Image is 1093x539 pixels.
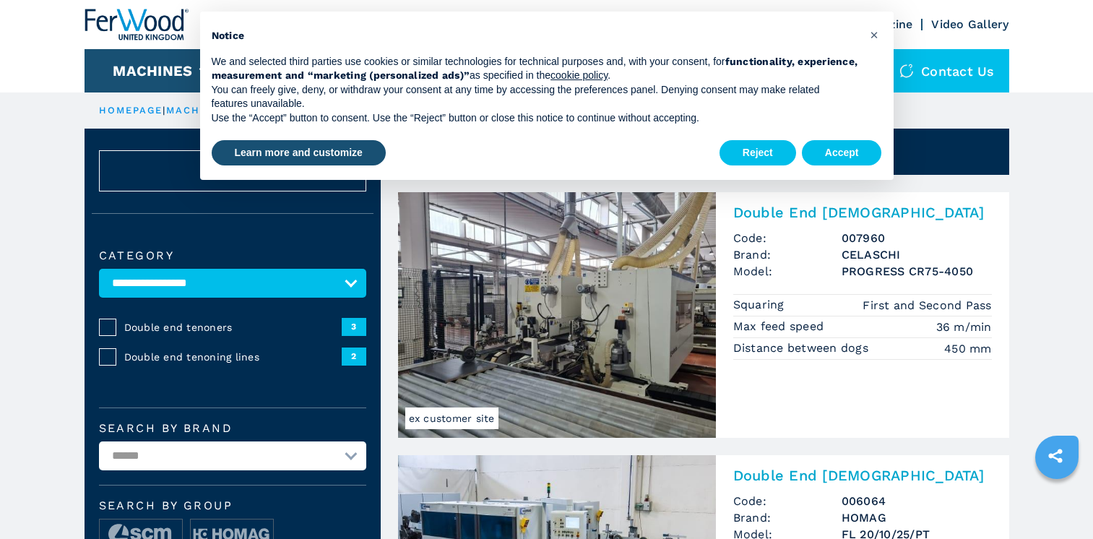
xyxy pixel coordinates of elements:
[733,509,842,526] span: Brand:
[342,318,366,335] span: 3
[212,56,858,82] strong: functionality, experience, measurement and “marketing (personalized ads)”
[842,263,992,280] h3: PROGRESS CR75-4050
[899,64,914,78] img: Contact us
[733,246,842,263] span: Brand:
[342,348,366,365] span: 2
[163,105,165,116] span: |
[124,350,342,364] span: Double end tenoning lines
[944,340,992,357] em: 450 mm
[398,192,716,438] img: Double End Tenoners CELASCHI PROGRESS CR75-4050
[885,49,1009,92] div: Contact us
[733,493,842,509] span: Code:
[113,62,192,79] button: Machines
[212,111,859,126] p: Use the “Accept” button to consent. Use the “Reject” button or close this notice to continue with...
[870,26,878,43] span: ×
[733,319,828,335] p: Max feed speed
[212,83,859,111] p: You can freely give, deny, or withdraw your consent at any time by accessing the preferences pane...
[99,423,366,434] label: Search by brand
[212,140,386,166] button: Learn more and customize
[733,340,873,356] p: Distance between dogs
[405,408,498,429] span: ex customer site
[802,140,882,166] button: Accept
[733,263,842,280] span: Model:
[733,230,842,246] span: Code:
[212,29,859,43] h2: Notice
[1032,474,1082,528] iframe: Chat
[99,500,366,512] span: Search by group
[124,320,342,335] span: Double end tenoners
[842,230,992,246] h3: 007960
[936,319,992,335] em: 36 m/min
[398,192,1009,438] a: Double End Tenoners CELASCHI PROGRESS CR75-4050ex customer siteDouble End [DEMOGRAPHIC_DATA]Code:...
[842,493,992,509] h3: 006064
[550,69,608,81] a: cookie policy
[212,55,859,83] p: We and selected third parties use cookies or similar technologies for technical purposes and, wit...
[99,105,163,116] a: HOMEPAGE
[99,250,366,262] label: Category
[733,467,992,484] h2: Double End [DEMOGRAPHIC_DATA]
[842,246,992,263] h3: CELASCHI
[863,297,991,314] em: First and Second Pass
[863,23,886,46] button: Close this notice
[733,297,788,313] p: Squaring
[842,509,992,526] h3: HOMAG
[85,9,189,40] img: Ferwood
[99,150,366,191] button: ResetCancel
[1037,438,1073,474] a: sharethis
[720,140,796,166] button: Reject
[166,105,228,116] a: machines
[931,17,1008,31] a: Video Gallery
[733,204,992,221] h2: Double End [DEMOGRAPHIC_DATA]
